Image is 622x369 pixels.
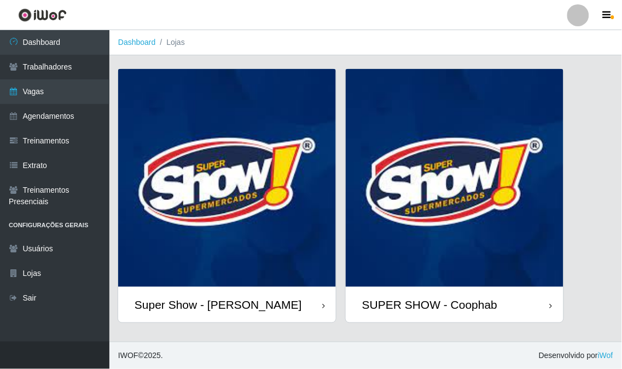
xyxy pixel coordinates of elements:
[135,298,302,312] div: Super Show - [PERSON_NAME]
[18,8,67,22] img: CoreUI Logo
[539,350,613,361] span: Desenvolvido por
[118,350,163,361] span: © 2025 .
[362,298,497,312] div: SUPER SHOW - Coophab
[346,69,563,287] img: cardImg
[118,69,336,287] img: cardImg
[118,351,138,360] span: IWOF
[118,38,156,47] a: Dashboard
[346,69,563,322] a: SUPER SHOW - Coophab
[598,351,613,360] a: iWof
[118,69,336,322] a: Super Show - [PERSON_NAME]
[109,30,622,55] nav: breadcrumb
[156,37,185,48] li: Lojas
